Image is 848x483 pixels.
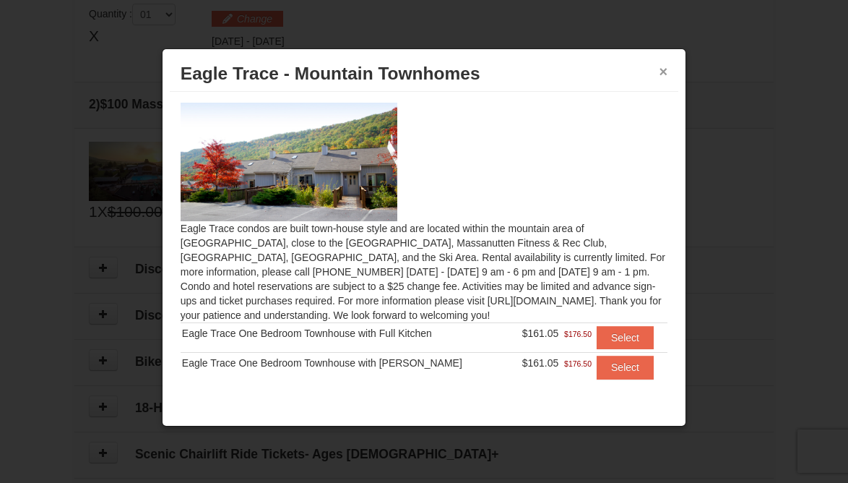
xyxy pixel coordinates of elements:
div: Eagle Trace One Bedroom Townhouse with [PERSON_NAME] [182,356,508,370]
div: Eagle Trace condos are built town-house style and are located within the mountain area of [GEOGRA... [170,92,678,385]
span: $176.50 [564,356,592,371]
div: Eagle Trace One Bedroom Townhouse with Full Kitchen [182,326,508,341]
button: Select [597,356,654,379]
span: $161.05 [522,328,559,339]
button: Select [597,326,654,349]
span: Eagle Trace - Mountain Townhomes [181,64,480,83]
span: $176.50 [564,327,592,341]
img: 19218983-1-9b289e55.jpg [181,103,397,221]
span: $161.05 [522,357,559,369]
button: × [659,64,668,79]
